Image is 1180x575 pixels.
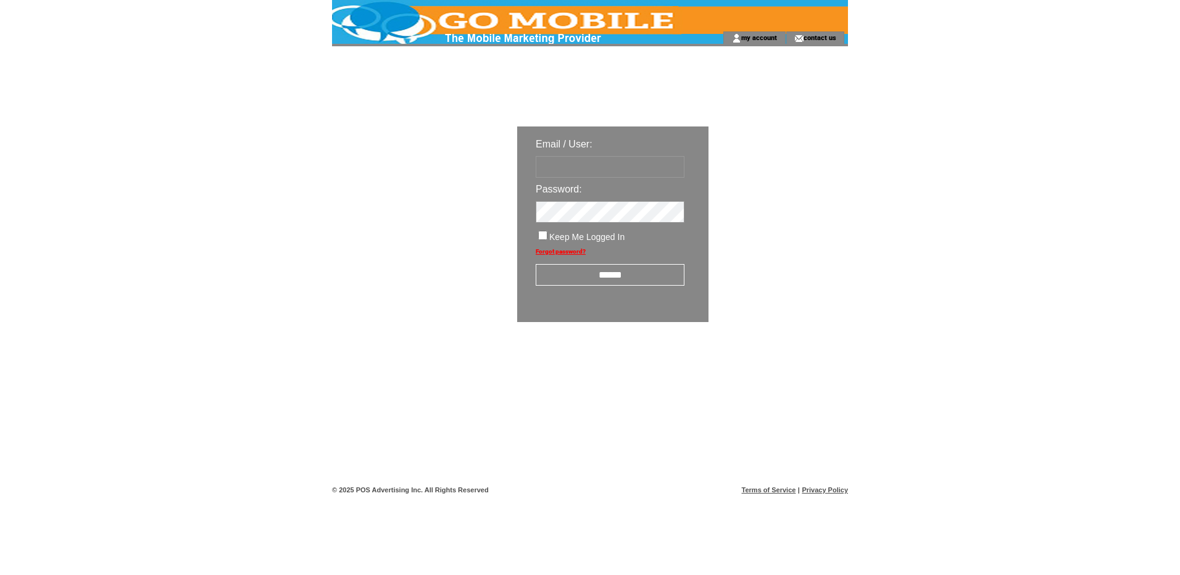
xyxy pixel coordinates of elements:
img: contact_us_icon.gif [794,33,804,43]
span: Email / User: [536,139,592,149]
span: © 2025 POS Advertising Inc. All Rights Reserved [332,486,489,494]
span: | [798,486,800,494]
span: Keep Me Logged In [549,232,625,242]
img: transparent.png [744,353,806,368]
a: Forgot password? [536,248,586,255]
a: my account [741,33,777,41]
a: Terms of Service [742,486,796,494]
a: contact us [804,33,836,41]
span: Password: [536,184,582,194]
a: Privacy Policy [802,486,848,494]
img: account_icon.gif [732,33,741,43]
